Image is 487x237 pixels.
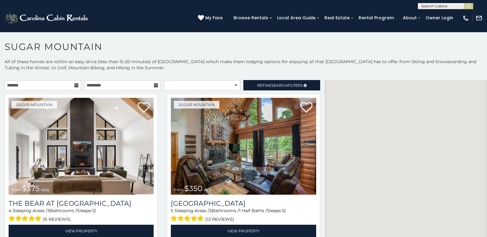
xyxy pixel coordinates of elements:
[12,187,21,192] span: from
[205,15,223,21] span: My Favs
[9,208,154,223] div: Sleeping Areas / Bathrooms / Sleeps:
[9,208,11,213] span: 4
[184,184,202,193] span: $350
[171,199,316,208] h3: Grouse Moor Lodge
[400,13,420,23] a: About
[272,83,288,88] span: Search
[9,199,154,208] a: The Bear At [GEOGRAPHIC_DATA]
[209,208,212,213] span: 3
[205,215,234,223] span: (13 reviews)
[422,13,456,23] a: Owner Login
[274,13,319,23] a: Local Area Guide
[239,208,267,213] span: 1 Half Baths /
[174,101,219,109] a: Sugar Mountain
[47,208,50,213] span: 3
[355,13,397,23] a: Rental Program
[5,12,90,24] img: White-1-2.png
[230,13,271,23] a: Browse Rentals
[9,98,154,195] a: The Bear At Sugar Mountain from $375 daily
[171,208,173,213] span: 5
[138,101,150,114] a: Add to favorites
[43,215,71,223] span: (6 reviews)
[171,98,316,195] a: Grouse Moor Lodge from $350 daily
[462,15,469,21] img: phone-regular-white.png
[300,101,312,114] a: Add to favorites
[204,187,212,192] span: daily
[171,208,316,223] div: Sleeping Areas / Bathrooms / Sleeps:
[12,101,57,109] a: Sugar Mountain
[22,184,40,193] span: $375
[321,13,353,23] a: Real Estate
[9,98,154,195] img: The Bear At Sugar Mountain
[92,208,96,213] span: 12
[282,208,286,213] span: 12
[171,98,316,195] img: Grouse Moor Lodge
[198,15,224,21] a: My Favs
[9,199,154,208] h3: The Bear At Sugar Mountain
[476,15,482,21] img: mail-regular-white.png
[174,187,183,192] span: from
[171,199,316,208] a: [GEOGRAPHIC_DATA]
[243,80,320,90] a: RefineSearchFilters
[257,83,303,88] span: Refine Filters
[41,187,49,192] span: daily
